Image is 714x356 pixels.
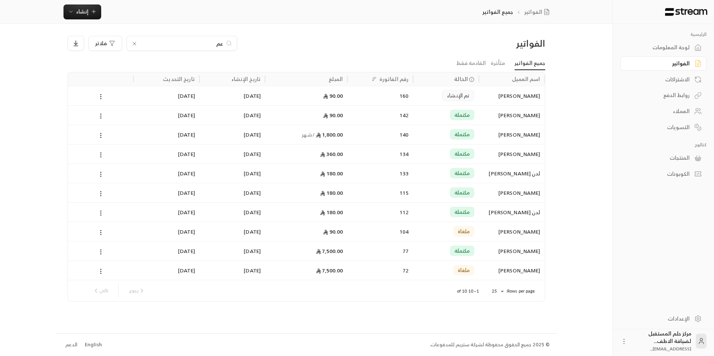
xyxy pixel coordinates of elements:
div: 72 [352,261,409,280]
span: إنشاء [76,7,89,16]
div: [DATE] [204,203,261,222]
div: [PERSON_NAME] [483,261,540,280]
nav: breadcrumb [482,8,552,16]
input: ابحث باسم العميل أو رقم الهاتف [140,39,223,47]
a: المنتجات [620,151,707,165]
div: [PERSON_NAME] [483,241,540,260]
div: [PERSON_NAME] [483,125,540,144]
a: الدعم [63,338,80,352]
div: الاشتراكات [630,76,690,83]
div: الكوبونات [630,170,690,178]
span: الحالة [454,75,468,83]
div: لدن [PERSON_NAME] [483,164,540,183]
span: / شهر [302,130,315,139]
div: [DATE] [138,241,195,260]
div: 90.00 [270,86,343,105]
div: [DATE] [204,241,261,260]
div: لدن [PERSON_NAME] [483,203,540,222]
div: [DATE] [138,164,195,183]
span: مكتملة [454,111,470,119]
a: الإعدادات [620,311,707,326]
div: [DATE] [204,183,261,202]
a: جميع الفواتير [515,57,545,70]
div: [DATE] [204,106,261,125]
a: التسويات [620,120,707,134]
div: 180.00 [270,203,343,222]
div: 90.00 [270,222,343,241]
div: [DATE] [138,125,195,144]
a: القادمة فقط [456,57,486,70]
div: 7,500.00 [270,241,343,260]
div: [DATE] [204,125,261,144]
div: [DATE] [204,222,261,241]
span: مكتملة [454,208,470,216]
div: [DATE] [204,86,261,105]
div: [DATE] [138,203,195,222]
span: ملغاة [458,228,470,235]
div: تاريخ التحديث [163,74,195,84]
div: رقم الفاتورة [379,74,409,84]
div: [DATE] [138,106,195,125]
div: المنتجات [630,154,690,162]
div: [DATE] [204,164,261,183]
a: الاشتراكات [620,72,707,87]
div: [PERSON_NAME] [483,222,540,241]
div: اسم العميل [512,74,540,84]
div: الإعدادات [630,315,690,322]
span: فلاتر [95,41,107,46]
p: 1–10 of 10 [457,288,479,294]
div: التسويات [630,124,690,131]
div: © 2025 جميع الحقوق محفوظة لشركة ستريم للمدفوعات. [430,341,550,349]
div: 77 [352,241,409,260]
p: جميع الفواتير [482,8,513,16]
div: 90.00 [270,106,343,125]
div: 133 [352,164,409,183]
button: Sort [370,75,379,84]
a: الفواتير [524,8,553,16]
div: [DATE] [138,261,195,280]
span: مكتملة [454,189,470,196]
div: 360.00 [270,144,343,163]
div: العملاء [630,107,690,115]
div: [PERSON_NAME] [483,106,540,125]
div: 112 [352,203,409,222]
div: 160 [352,86,409,105]
div: [DATE] [138,222,195,241]
div: روابط الدفع [630,91,690,99]
div: 104 [352,222,409,241]
button: فلاتر [89,36,122,51]
a: الكوبونات [620,167,707,181]
a: العملاء [620,104,707,119]
img: Logo [664,8,708,16]
div: English [85,341,102,349]
div: 140 [352,125,409,144]
div: [PERSON_NAME] [483,144,540,163]
a: متأخرة [491,57,505,70]
div: [DATE] [138,183,195,202]
div: 1,800.00 [270,125,343,144]
div: 142 [352,106,409,125]
p: Rows per page: [506,288,535,294]
div: الفواتير [431,37,545,49]
div: المبلغ [329,74,343,84]
div: [DATE] [204,144,261,163]
span: ملغاة [458,266,470,274]
button: إنشاء [63,4,101,19]
p: الرئيسية [620,31,707,37]
div: 115 [352,183,409,202]
span: تم الإنشاء [447,92,469,99]
div: 25 [488,287,506,296]
div: 180.00 [270,183,343,202]
a: الفواتير [620,56,707,71]
div: 134 [352,144,409,163]
span: [EMAIL_ADDRESS].... [650,345,691,353]
a: لوحة المعلومات [620,40,707,55]
span: مكتملة [454,247,470,254]
span: مكتملة [454,169,470,177]
div: [PERSON_NAME] [483,86,540,105]
div: 180.00 [270,164,343,183]
div: [DATE] [204,261,261,280]
div: [DATE] [138,144,195,163]
a: روابط الدفع [620,88,707,103]
div: الفواتير [630,60,690,67]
